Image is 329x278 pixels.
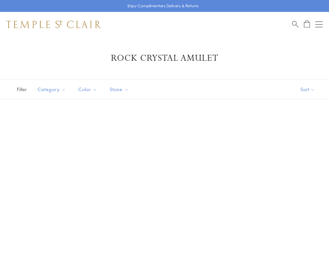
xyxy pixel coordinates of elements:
[105,82,133,96] button: Stone
[33,82,70,96] button: Category
[107,85,133,93] span: Stone
[292,20,299,28] a: Search
[6,21,101,28] img: Temple St. Clair
[34,85,70,93] span: Category
[74,82,102,96] button: Color
[304,20,310,28] a: Open Shopping Bag
[16,53,313,64] h1: Rock Crystal Amulet
[286,80,329,99] button: Show sort by
[128,3,199,9] p: Enjoy Complimentary Delivery & Returns
[75,85,102,93] span: Color
[315,21,323,28] button: Open navigation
